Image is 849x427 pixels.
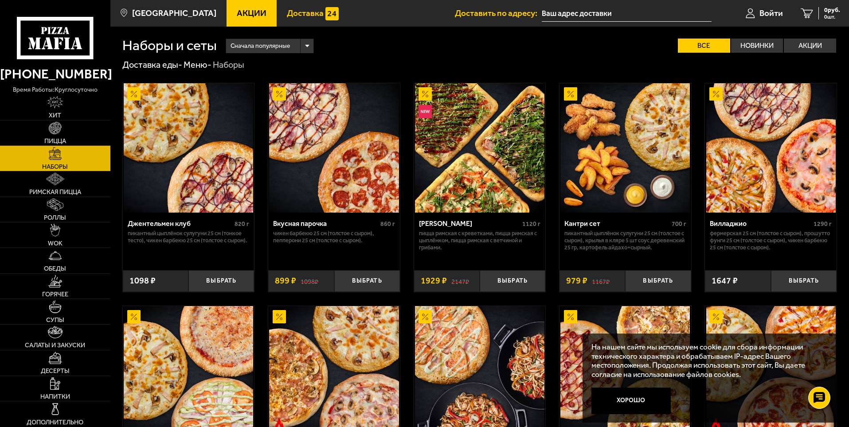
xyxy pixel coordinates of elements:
[184,59,211,70] a: Меню-
[380,220,395,228] span: 860 г
[273,310,286,323] img: Акционный
[419,87,432,101] img: Акционный
[709,87,723,101] img: Акционный
[591,342,823,379] p: На нашем сайте мы используем cookie для сбора информации технического характера и обрабатываем IP...
[564,219,669,228] div: Кантри сет
[42,163,68,170] span: Наборы
[49,112,61,118] span: Хит
[419,105,432,118] img: Новинка
[564,230,686,251] p: Пикантный цыплёнок сулугуни 25 см (толстое с сыром), крылья в кляре 5 шт соус деревенский 25 гр, ...
[712,276,738,285] span: 1647 ₽
[480,270,545,292] button: Выбрать
[127,87,141,101] img: Акционный
[414,83,546,213] a: АкционныйНовинкаМама Миа
[44,265,66,272] span: Обеды
[710,230,832,251] p: Фермерская 25 см (толстое с сыром), Прошутто Фунги 25 см (толстое с сыром), Чикен Барбекю 25 см (...
[824,14,840,19] span: 0 шт.
[275,276,296,285] span: 899 ₽
[592,276,610,285] s: 1167 ₽
[451,276,469,285] s: 2147 ₽
[44,214,66,221] span: Роллы
[231,38,290,54] span: Сначала популярные
[273,230,395,244] p: Чикен Барбекю 25 см (толстое с сыром), Пепперони 25 см (толстое с сыром).
[48,240,63,246] span: WOK
[559,83,691,213] a: АкционныйКантри сет
[706,83,836,213] img: Вилладжио
[41,368,70,374] span: Десерты
[771,270,837,292] button: Выбрать
[542,5,712,22] input: Ваш адрес доставки
[824,7,840,13] span: 0 руб.
[268,83,400,213] a: АкционныйВкусная парочка
[122,39,217,53] h1: Наборы и сеты
[672,220,686,228] span: 700 г
[122,59,182,70] a: Доставка еды-
[419,310,432,323] img: Акционный
[705,83,837,213] a: АкционныйВилладжио
[128,230,250,244] p: Пикантный цыплёнок сулугуни 25 см (тонкое тесто), Чикен Барбекю 25 см (толстое с сыром).
[127,310,141,323] img: Акционный
[566,276,587,285] span: 979 ₽
[564,87,577,101] img: Акционный
[40,393,70,400] span: Напитки
[564,310,577,323] img: Акционный
[415,83,544,213] img: Мама Миа
[709,310,723,323] img: Акционный
[625,270,691,292] button: Выбрать
[731,39,783,53] label: Новинки
[27,419,83,425] span: Дополнительно
[46,317,64,323] span: Супы
[273,219,378,228] div: Вкусная парочка
[419,219,520,228] div: [PERSON_NAME]
[237,9,266,17] span: Акции
[455,9,542,17] span: Доставить по адресу:
[29,189,81,195] span: Римская пицца
[522,220,540,228] span: 1120 г
[129,276,156,285] span: 1098 ₽
[273,87,286,101] img: Акционный
[123,83,254,213] a: АкционныйДжентельмен клуб
[269,83,399,213] img: Вкусная парочка
[124,83,253,213] img: Джентельмен клуб
[678,39,730,53] label: Все
[560,83,690,213] img: Кантри сет
[814,220,832,228] span: 1290 г
[25,342,85,348] span: Салаты и закуски
[132,9,216,17] span: [GEOGRAPHIC_DATA]
[784,39,836,53] label: Акции
[235,220,249,228] span: 820 г
[301,276,318,285] s: 1098 ₽
[287,9,324,17] span: Доставка
[42,291,68,297] span: Горячее
[128,219,233,228] div: Джентельмен клуб
[710,219,811,228] div: Вилладжио
[44,138,66,144] span: Пицца
[325,7,339,20] img: 15daf4d41897b9f0e9f617042186c801.svg
[421,276,447,285] span: 1929 ₽
[759,9,783,17] span: Войти
[213,59,244,71] div: Наборы
[334,270,400,292] button: Выбрать
[419,230,541,251] p: Пицца Римская с креветками, Пицца Римская с цыплёнком, Пицца Римская с ветчиной и грибами.
[591,388,671,414] button: Хорошо
[188,270,254,292] button: Выбрать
